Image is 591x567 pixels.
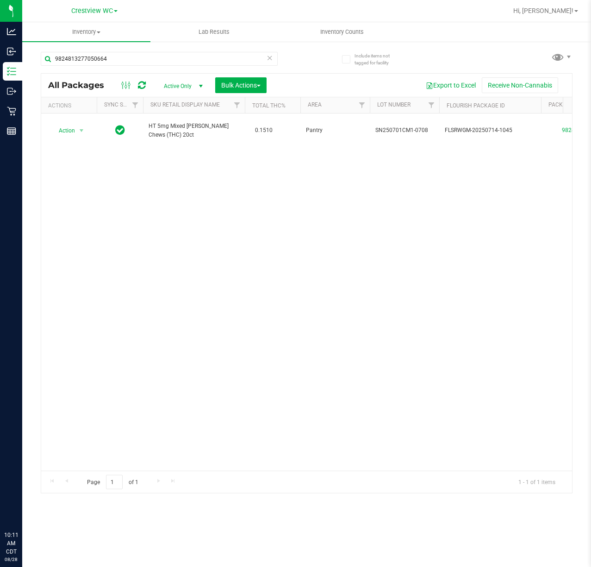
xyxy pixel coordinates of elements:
span: select [76,124,87,137]
a: Package ID [548,101,580,108]
input: 1 [106,475,123,489]
span: 1 - 1 of 1 items [511,475,563,489]
div: Actions [48,102,93,109]
inline-svg: Outbound [7,87,16,96]
inline-svg: Inventory [7,67,16,76]
a: Lab Results [150,22,279,42]
p: 10:11 AM CDT [4,531,18,556]
p: 08/28 [4,556,18,563]
span: FLSRWGM-20250714-1045 [445,126,535,135]
span: Crestview WC [71,7,113,15]
button: Export to Excel [420,77,482,93]
input: Search Package ID, Item Name, SKU, Lot or Part Number... [41,52,278,66]
span: Pantry [306,126,364,135]
a: Total THC% [252,102,286,109]
span: Include items not tagged for facility [355,52,401,66]
span: Bulk Actions [221,82,261,89]
span: All Packages [48,80,113,90]
inline-svg: Retail [7,107,16,116]
button: Bulk Actions [215,77,267,93]
a: Inventory Counts [278,22,406,42]
a: SKU Retail Display Name [150,101,220,108]
a: Filter [355,97,370,113]
span: Clear [267,52,273,64]
iframe: Resource center [9,493,37,521]
span: Action [50,124,75,137]
a: Filter [230,97,245,113]
inline-svg: Reports [7,126,16,136]
iframe: Resource center unread badge [27,491,38,503]
a: Area [308,101,322,108]
span: Inventory Counts [308,28,376,36]
a: Lot Number [377,101,411,108]
span: Hi, [PERSON_NAME]! [513,7,573,14]
span: SN250701CM1-0708 [375,126,434,135]
span: Page of 1 [79,475,146,489]
inline-svg: Analytics [7,27,16,36]
button: Receive Non-Cannabis [482,77,558,93]
span: Inventory [22,28,150,36]
a: Filter [128,97,143,113]
span: 0.1510 [250,124,277,137]
a: Flourish Package ID [447,102,505,109]
a: Filter [424,97,439,113]
a: Inventory [22,22,150,42]
span: HT 5mg Mixed [PERSON_NAME] Chews (THC) 20ct [149,122,239,139]
a: Sync Status [104,101,140,108]
inline-svg: Inbound [7,47,16,56]
span: In Sync [115,124,125,137]
span: Lab Results [186,28,242,36]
